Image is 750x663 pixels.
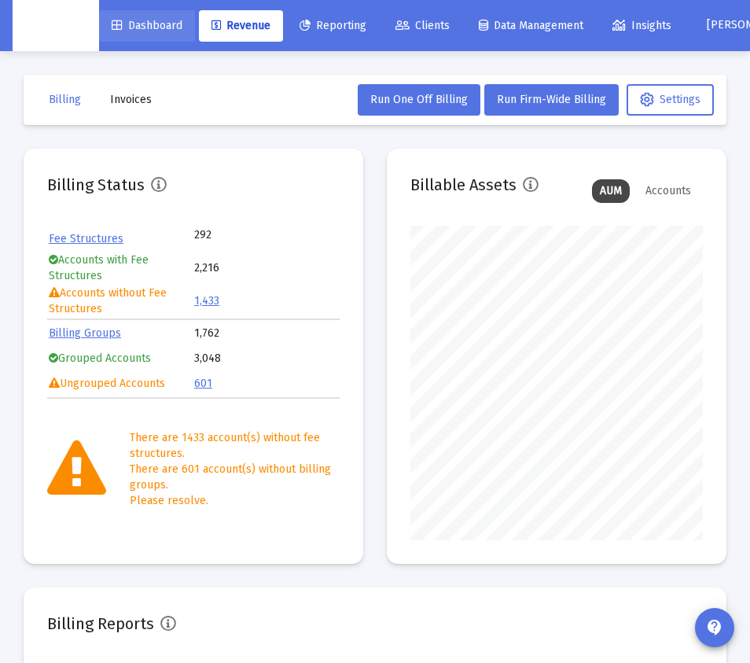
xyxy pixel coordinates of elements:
td: 1,762 [194,322,338,345]
span: Revenue [211,19,270,32]
a: Dashboard [99,10,195,42]
a: Reporting [287,10,379,42]
button: Run One Off Billing [358,84,480,116]
h2: Billing Status [47,172,145,197]
a: 1,433 [194,294,219,308]
td: 2,216 [194,252,338,284]
td: 292 [194,227,267,243]
span: Data Management [479,19,583,32]
div: Accounts [638,179,699,203]
div: Please resolve. [130,493,340,509]
a: Clients [383,10,462,42]
a: Billing Groups [49,326,121,340]
td: 3,048 [194,347,338,370]
td: Ungrouped Accounts [49,372,193,396]
span: Dashboard [112,19,182,32]
h2: Billing Reports [47,611,154,636]
td: Grouped Accounts [49,347,193,370]
mat-icon: contact_support [705,618,724,637]
span: Run Firm-Wide Billing [497,93,606,106]
button: Invoices [97,84,164,116]
a: Insights [600,10,684,42]
h2: Billable Assets [410,172,517,197]
a: Fee Structures [49,232,123,245]
div: There are 1433 account(s) without fee structures. [130,430,340,462]
span: Clients [395,19,450,32]
div: AUM [592,179,630,203]
span: Settings [640,93,700,106]
a: Data Management [466,10,596,42]
button: Billing [36,84,94,116]
span: Billing [49,93,81,106]
div: There are 601 account(s) without billing groups. [130,462,340,493]
a: 601 [194,377,212,390]
a: Revenue [199,10,283,42]
button: Settings [627,84,714,116]
span: Insights [612,19,671,32]
span: Run One Off Billing [370,93,468,106]
img: Dashboard [24,10,87,42]
button: Run Firm-Wide Billing [484,84,619,116]
span: Invoices [110,93,152,106]
td: Accounts without Fee Structures [49,285,193,317]
button: [PERSON_NAME] [688,9,738,41]
span: Reporting [300,19,366,32]
td: Accounts with Fee Structures [49,252,193,284]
